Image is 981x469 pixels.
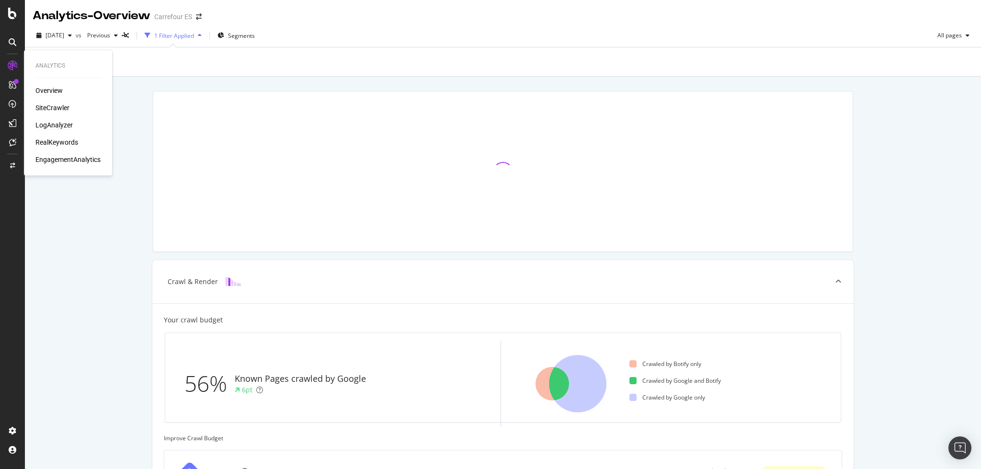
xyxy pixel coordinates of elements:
[164,315,223,325] div: Your crawl budget
[196,13,202,20] div: arrow-right-arrow-left
[35,155,101,164] a: EngagementAnalytics
[33,8,150,24] div: Analytics - Overview
[154,32,194,40] div: 1 Filter Applied
[83,31,110,39] span: Previous
[214,28,259,43] button: Segments
[154,12,192,22] div: Carrefour ES
[934,31,962,39] span: All pages
[83,28,122,43] button: Previous
[242,385,252,395] div: 6pt
[629,360,701,368] div: Crawled by Botify only
[948,436,971,459] div: Open Intercom Messenger
[35,103,69,113] a: SiteCrawler
[35,137,78,147] a: RealKeywords
[184,368,235,400] div: 56%
[168,277,218,286] div: Crawl & Render
[76,31,83,39] span: vs
[33,28,76,43] button: [DATE]
[226,277,241,286] img: block-icon
[235,373,366,385] div: Known Pages crawled by Google
[35,120,73,130] a: LogAnalyzer
[629,393,705,401] div: Crawled by Google only
[35,62,101,70] div: Analytics
[934,28,973,43] button: All pages
[46,31,64,39] span: 2025 Sep. 1st
[629,377,721,385] div: Crawled by Google and Botify
[164,434,842,442] div: Improve Crawl Budget
[228,32,255,40] span: Segments
[35,86,63,95] a: Overview
[141,28,205,43] button: 1 Filter Applied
